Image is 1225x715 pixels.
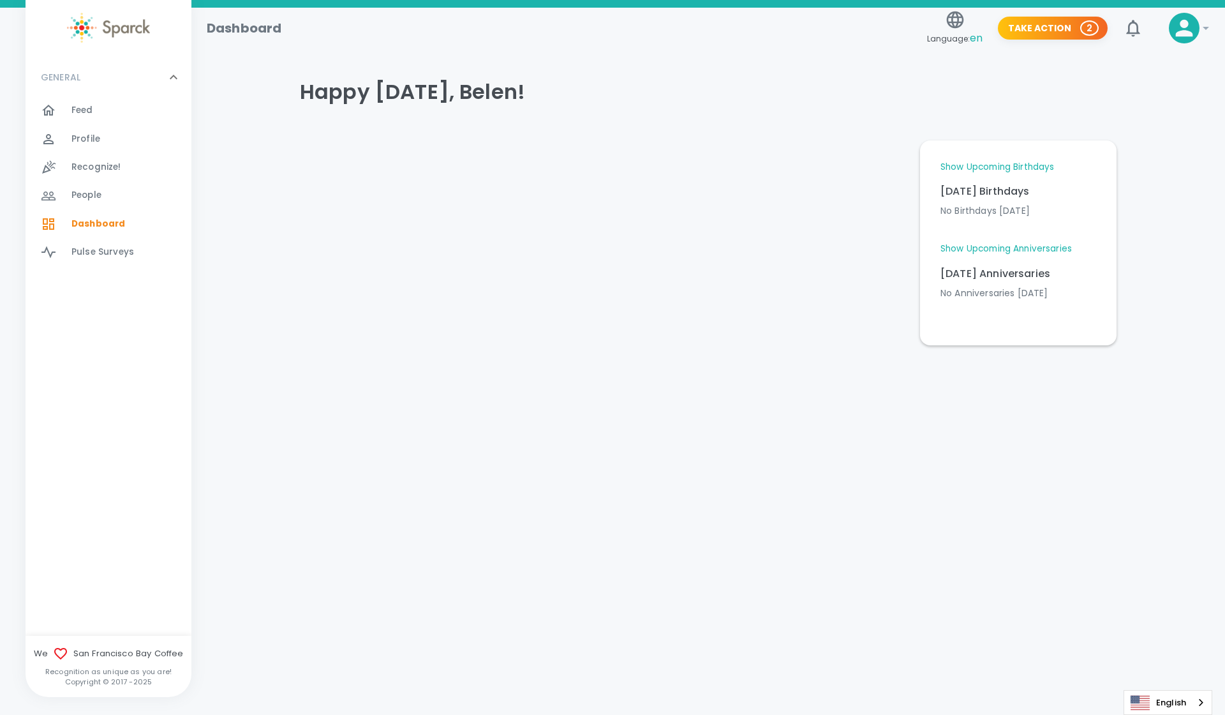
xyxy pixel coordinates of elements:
[26,181,191,209] a: People
[927,30,983,47] span: Language:
[998,17,1108,40] button: Take Action 2
[26,210,191,238] a: Dashboard
[207,18,281,38] h1: Dashboard
[71,133,100,146] span: Profile
[71,218,125,230] span: Dashboard
[71,189,101,202] span: People
[26,238,191,266] a: Pulse Surveys
[26,96,191,271] div: GENERAL
[970,31,983,45] span: en
[940,184,1096,199] p: [DATE] Birthdays
[1124,690,1212,715] div: Language
[71,246,134,259] span: Pulse Surveys
[940,161,1054,174] a: Show Upcoming Birthdays
[300,79,1117,105] h4: Happy [DATE], Belen!
[1124,690,1212,715] aside: Language selected: English
[26,96,191,124] a: Feed
[67,13,150,43] img: Sparck logo
[26,666,191,677] p: Recognition as unique as you are!
[26,58,191,96] div: GENERAL
[1087,22,1092,34] p: 2
[41,71,80,84] p: GENERAL
[26,125,191,153] a: Profile
[940,266,1096,282] p: [DATE] Anniversaries
[922,6,988,51] button: Language:en
[940,204,1096,217] p: No Birthdays [DATE]
[940,287,1096,299] p: No Anniversaries [DATE]
[71,161,121,174] span: Recognize!
[940,243,1072,255] a: Show Upcoming Anniversaries
[26,13,191,43] a: Sparck logo
[71,104,93,117] span: Feed
[26,677,191,687] p: Copyright © 2017 - 2025
[1124,691,1212,714] a: English
[26,646,191,661] span: We San Francisco Bay Coffee
[26,153,191,181] a: Recognize!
